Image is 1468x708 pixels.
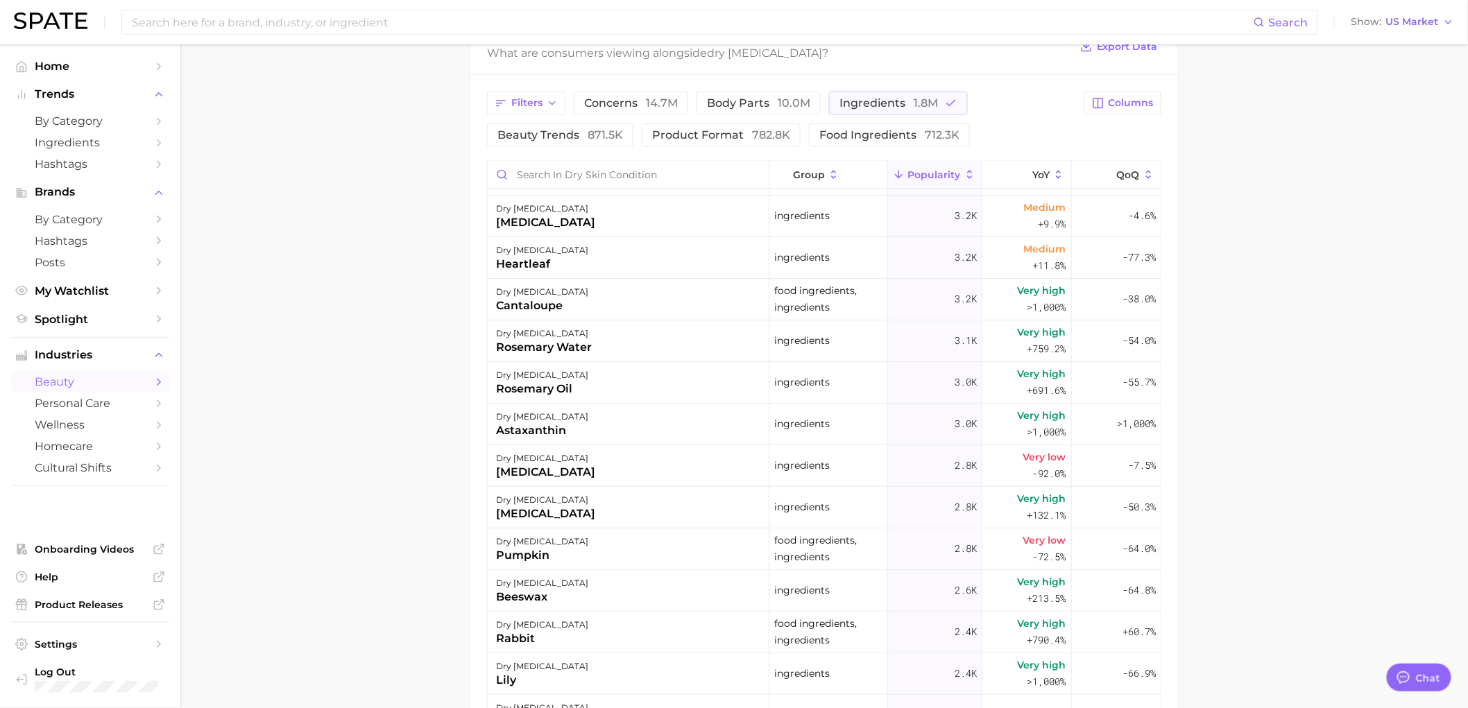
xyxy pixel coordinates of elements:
a: Hashtags [11,230,169,252]
button: Industries [11,345,169,365]
span: 2.4k [955,623,977,640]
span: -38.0% [1123,291,1156,307]
div: rosemary water [496,339,592,356]
button: dry [MEDICAL_DATA][MEDICAL_DATA]ingredients2.8kVery low-92.0%-7.5% [488,445,1161,487]
div: dry [MEDICAL_DATA] [496,658,588,675]
input: Search here for a brand, industry, or ingredient [130,10,1254,34]
span: personal care [35,397,146,410]
span: Very high [1018,490,1066,507]
button: ShowUS Market [1348,13,1458,31]
button: dry [MEDICAL_DATA]rabbitfood ingredients, ingredients2.4kVery high+790.4%+60.7% [488,612,1161,653]
div: dry [MEDICAL_DATA] [496,242,588,259]
a: Settings [11,634,169,655]
span: QoQ [1117,169,1140,180]
span: concerns [584,98,678,109]
span: Settings [35,638,146,650]
div: heartleaf [496,256,588,273]
span: Log Out [35,666,158,678]
div: rosemary oil [496,381,588,397]
span: Spotlight [35,313,146,326]
div: dry [MEDICAL_DATA] [496,575,588,592]
span: 3.0k [955,374,977,390]
a: Home [11,55,169,77]
span: +691.6% [1027,382,1066,399]
a: homecare [11,435,169,457]
button: Export Data [1077,37,1161,56]
span: by Category [35,213,146,226]
div: dry [MEDICAL_DATA] [496,616,588,633]
span: ingredients [774,249,830,266]
span: 2.8k [955,457,977,474]
span: Very high [1018,407,1066,424]
div: astaxanthin [496,422,588,439]
span: +11.8% [1033,257,1066,274]
span: Very high [1018,282,1066,299]
span: US Market [1386,18,1439,26]
button: QoQ [1072,162,1161,189]
span: -66.9% [1123,665,1156,682]
span: Popularity [908,169,961,180]
span: wellness [35,418,146,431]
span: Medium [1024,199,1066,216]
span: Very high [1018,615,1066,632]
span: by Category [35,114,146,128]
div: lily [496,672,588,689]
a: wellness [11,414,169,435]
span: 2.6k [955,582,977,598]
span: Trends [35,88,146,101]
span: cultural shifts [35,461,146,474]
span: Brands [35,186,146,198]
span: Ingredients [35,136,146,149]
a: by Category [11,209,169,230]
span: -72.5% [1033,549,1066,565]
span: ingredients [774,582,830,598]
span: beauty trends [497,130,623,141]
button: dry [MEDICAL_DATA]heartleafingredients3.2kMedium+11.8%-77.3% [488,237,1161,279]
span: 871.5k [588,128,623,141]
span: +60.7% [1123,623,1156,640]
span: 2.8k [955,540,977,557]
span: Search [1269,16,1308,29]
span: ingredients [774,457,830,474]
span: food ingredients, ingredients [774,282,882,316]
span: Industries [35,349,146,361]
span: 3.0k [955,415,977,432]
span: 3.2k [955,291,977,307]
div: dry [MEDICAL_DATA] [496,284,588,300]
span: Posts [35,256,146,269]
span: 3.2k [955,249,977,266]
span: 10.0m [778,96,810,110]
div: What are consumers viewing alongside ? [487,44,1070,62]
span: My Watchlist [35,284,146,297]
span: -64.8% [1123,582,1156,598]
span: body parts [707,98,810,109]
span: group [793,169,825,180]
button: dry [MEDICAL_DATA]cantaloupefood ingredients, ingredients3.2kVery high>1,000%-38.0% [488,279,1161,320]
span: Export Data [1097,41,1158,53]
button: dry [MEDICAL_DATA]pumpkinfood ingredients, ingredients2.8kVery low-72.5%-64.0% [488,528,1161,570]
a: Onboarding Videos [11,539,169,560]
button: Brands [11,182,169,202]
button: Columns [1084,92,1161,115]
span: -92.0% [1033,465,1066,482]
span: -50.3% [1123,499,1156,515]
div: beeswax [496,589,588,605]
a: Spotlight [11,309,169,330]
span: -7.5% [1128,457,1156,474]
span: -77.3% [1123,249,1156,266]
span: Onboarding Videos [35,543,146,555]
a: cultural shifts [11,457,169,478]
span: +132.1% [1027,507,1066,524]
button: YoY [982,162,1072,189]
span: ingredients [774,499,830,515]
div: [MEDICAL_DATA] [496,214,595,231]
span: Product Releases [35,598,146,611]
span: dry [MEDICAL_DATA] [707,46,822,60]
span: Hashtags [35,157,146,171]
a: My Watchlist [11,280,169,302]
span: Medium [1024,241,1066,257]
div: dry [MEDICAL_DATA] [496,533,588,550]
a: by Category [11,110,169,132]
div: dry [MEDICAL_DATA] [496,408,588,425]
a: Product Releases [11,594,169,615]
